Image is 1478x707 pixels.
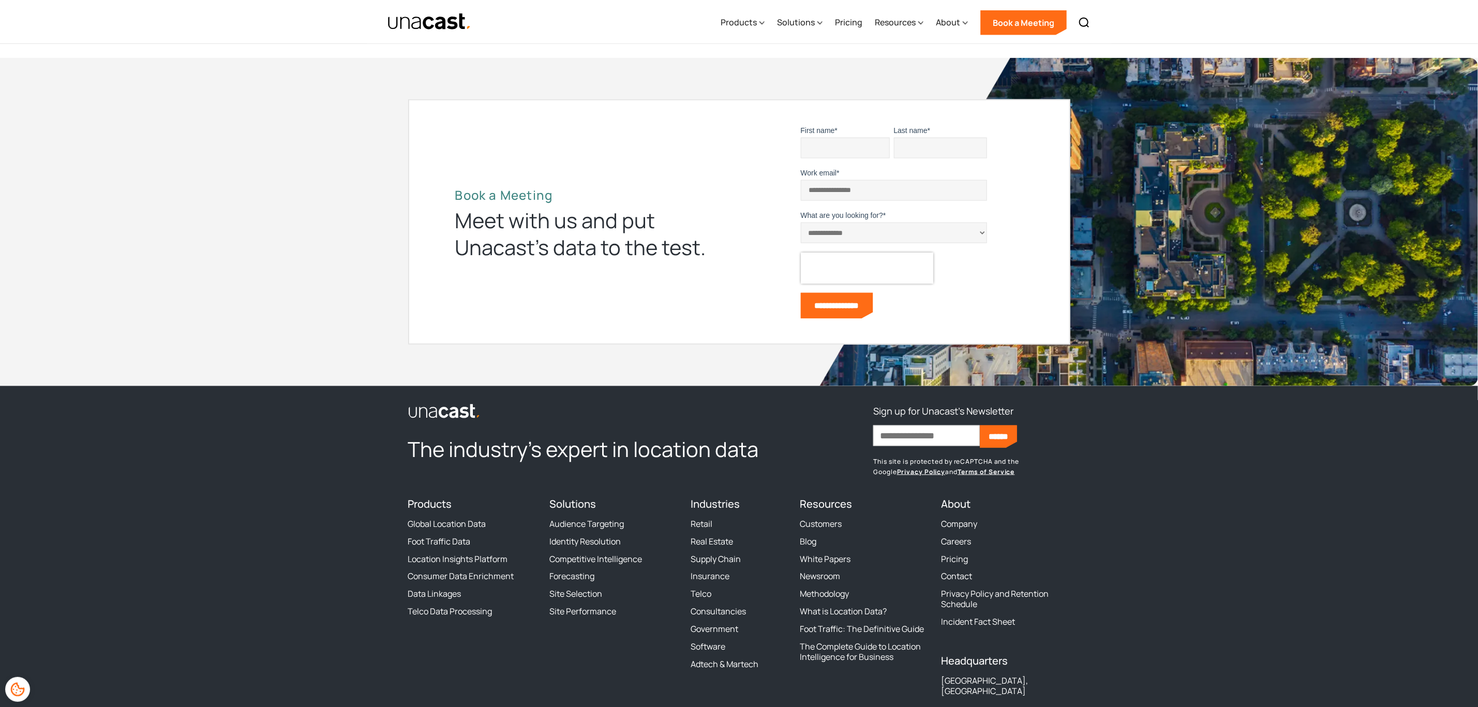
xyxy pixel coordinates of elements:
[800,589,849,599] a: Methodology
[801,169,837,177] span: Work email
[691,536,733,547] a: Real Estate
[408,536,471,547] a: Foot Traffic Data
[408,589,461,599] a: Data Linkages
[801,126,835,135] span: First name
[835,2,862,44] a: Pricing
[894,126,928,135] span: Last name
[455,187,724,203] h2: Book a Meeting
[408,497,452,511] a: Products
[5,677,30,702] div: Cookie Preferences
[777,16,815,28] div: Solutions
[941,536,971,547] a: Careers
[691,498,787,510] h4: Industries
[549,519,624,529] a: Audience Targeting
[1078,17,1091,29] img: Search icon
[800,554,850,564] a: White Papers
[936,2,968,44] div: About
[721,2,765,44] div: Products
[801,253,933,284] iframe: reCAPTCHA
[980,10,1067,35] a: Book a Meeting
[549,497,596,511] a: Solutions
[691,624,738,635] a: Government
[941,554,968,564] a: Pricing
[941,676,1070,697] div: [GEOGRAPHIC_DATA], [GEOGRAPHIC_DATA]
[800,519,842,529] a: Customers
[801,211,884,219] span: What are you looking for?
[873,456,1070,477] p: This site is protected by reCAPTCHA and the Google and
[549,571,594,582] a: Forecasting
[941,519,977,529] a: Company
[941,655,1070,668] h4: Headquarters
[691,519,712,529] a: Retail
[769,58,1478,386] img: bird's eye view of the city
[721,16,757,28] div: Products
[408,436,787,463] h2: The industry’s expert in location data
[691,589,711,599] a: Telco
[408,403,787,419] a: link to the homepage
[875,2,923,44] div: Resources
[873,403,1013,419] h3: Sign up for Unacast's Newsletter
[800,607,887,617] a: What is Location Data?
[549,607,616,617] a: Site Performance
[777,2,823,44] div: Solutions
[455,207,724,261] div: Meet with us and put Unacast’s data to the test.
[408,571,514,582] a: Consumer Data Enrichment
[800,536,816,547] a: Blog
[387,13,472,31] a: home
[875,16,916,28] div: Resources
[941,589,1070,610] a: Privacy Policy and Retention Schedule
[800,571,840,582] a: Newsroom
[691,571,729,582] a: Insurance
[691,642,725,652] a: Software
[691,659,758,670] a: Adtech & Martech
[941,571,972,582] a: Contact
[408,554,508,564] a: Location Insights Platform
[549,536,621,547] a: Identity Resolution
[897,467,946,476] a: Privacy Policy
[800,624,924,635] a: Foot Traffic: The Definitive Guide
[408,607,492,617] a: Telco Data Processing
[549,554,642,564] a: Competitive Intelligence
[958,467,1014,476] a: Terms of Service
[800,642,929,662] a: The Complete Guide to Location Intelligence for Business
[549,589,602,599] a: Site Selection
[408,404,481,419] img: Unacast logo
[408,519,486,529] a: Global Location Data
[936,16,960,28] div: About
[691,554,741,564] a: Supply Chain
[941,617,1015,627] a: Incident Fact Sheet
[387,13,472,31] img: Unacast text logo
[800,498,929,510] h4: Resources
[691,607,746,617] a: Consultancies
[941,498,1070,510] h4: About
